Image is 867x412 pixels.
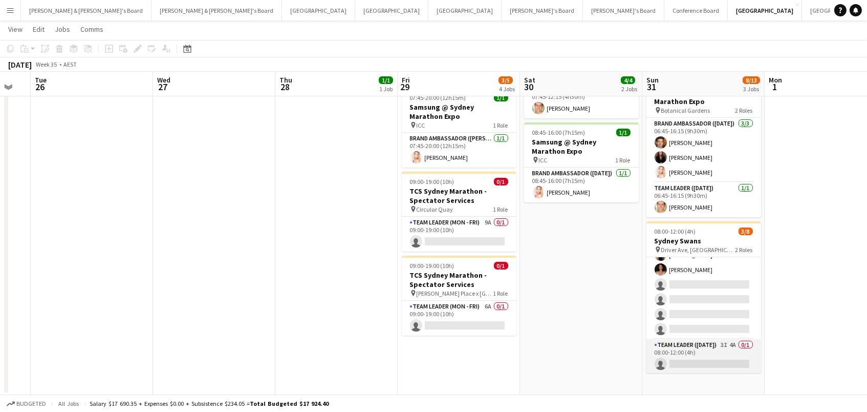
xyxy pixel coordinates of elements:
span: 2 Roles [735,107,753,114]
app-card-role: Team Leader ([DATE])3I4A0/108:00-12:00 (4h) [646,339,761,374]
span: 28 [278,81,292,93]
h3: TCS Sydney Marathon - Spectator Services [402,271,516,289]
span: 1 Role [616,156,631,164]
span: 09:00-19:00 (10h) [410,178,454,186]
span: Fri [402,75,410,85]
h3: Samsung @ Sydney Marathon Expo [524,137,639,156]
span: Driver Ave, [GEOGRAPHIC_DATA] [661,246,735,254]
a: Jobs [51,23,74,36]
span: 26 [33,81,47,93]
app-card-role: Team Leader ([DATE])1/107:45-12:15 (4h30m)[PERSON_NAME] [524,84,639,118]
button: [PERSON_NAME]'s Board [583,1,664,20]
span: Sat [524,75,535,85]
span: 07:45-20:00 (12h15m) [410,94,466,101]
span: 1 Role [493,205,508,213]
app-card-role: Brand Ambassador ([DATE])9I8A3/708:00-12:00 (4h)[PERSON_NAME][PERSON_NAME][PERSON_NAME] [646,215,761,339]
span: 8/13 [743,76,760,84]
h3: Sydney Swans [646,236,761,245]
span: View [8,25,23,34]
app-job-card: 07:45-20:00 (12h15m)1/1Samsung @ Sydney Marathon Expo ICC1 RoleBrand Ambassador ([PERSON_NAME])1/... [402,88,516,168]
span: Botanical Gardens [661,107,710,114]
span: Budgeted [16,400,46,407]
span: All jobs [56,400,81,407]
div: AEST [63,60,77,68]
div: [DATE] [8,59,32,70]
span: 1/1 [616,129,631,136]
app-job-card: 08:00-12:00 (4h)3/8Sydney Swans Driver Ave, [GEOGRAPHIC_DATA]2 RolesBrand Ambassador ([DATE])9I8A... [646,221,761,373]
h3: Samsung @ Sydney Marathon Expo [646,88,761,106]
span: 0/1 [494,178,508,186]
app-card-role: Brand Ambassador ([DATE])3/306:45-16:15 (9h30m)[PERSON_NAME][PERSON_NAME][PERSON_NAME] [646,118,761,182]
span: ICC [417,121,425,129]
div: 4 Jobs [499,85,515,93]
button: Conference Board [664,1,728,20]
span: Total Budgeted $17 924.40 [250,400,329,407]
div: Salary $17 690.35 + Expenses $0.00 + Subsistence $234.05 = [90,400,329,407]
button: [GEOGRAPHIC_DATA] [355,1,428,20]
span: 30 [523,81,535,93]
h3: Samsung @ Sydney Marathon Expo [402,102,516,121]
app-job-card: 06:45-16:15 (9h30m)4/4Samsung @ Sydney Marathon Expo Botanical Gardens2 RolesBrand Ambassador ([D... [646,73,761,217]
app-card-role: Team Leader (Mon - Fri)9A0/109:00-19:00 (10h) [402,217,516,252]
span: Week 35 [34,60,59,68]
button: [GEOGRAPHIC_DATA] [728,1,802,20]
app-card-role: Team Leader ([DATE])1/106:45-16:15 (9h30m)[PERSON_NAME] [646,182,761,217]
app-card-role: Brand Ambassador ([PERSON_NAME])1/107:45-20:00 (12h15m)[PERSON_NAME] [402,133,516,168]
span: Wed [157,75,170,85]
div: 1 Job [379,85,393,93]
a: Comms [76,23,107,36]
app-job-card: 09:00-19:00 (10h)0/1TCS Sydney Marathon - Spectator Services [PERSON_NAME] Place x [GEOGRAPHIC_DA... [402,256,516,336]
button: [GEOGRAPHIC_DATA] [282,1,355,20]
span: 3/8 [739,228,753,235]
span: Sun [646,75,659,85]
button: [PERSON_NAME]'s Board [502,1,583,20]
span: 2 Roles [735,246,753,254]
span: 4/4 [621,76,635,84]
span: Tue [35,75,47,85]
button: [GEOGRAPHIC_DATA] [428,1,502,20]
span: 08:00-12:00 (4h) [655,228,696,235]
span: 1/1 [494,94,508,101]
h3: TCS Sydney Marathon - Spectator Services [402,187,516,205]
a: Edit [29,23,49,36]
span: 29 [400,81,410,93]
span: [PERSON_NAME] Place x [GEOGRAPHIC_DATA] [417,290,493,297]
button: [PERSON_NAME] & [PERSON_NAME]'s Board [21,1,151,20]
span: 1 [767,81,782,93]
span: 09:00-19:00 (10h) [410,262,454,270]
a: View [4,23,27,36]
span: Mon [769,75,782,85]
span: 1/1 [379,76,393,84]
span: 1 Role [493,121,508,129]
span: 3/5 [498,76,513,84]
div: 3 Jobs [743,85,760,93]
span: Circular Quay [417,205,453,213]
span: ICC [539,156,548,164]
span: 08:45-16:00 (7h15m) [532,129,586,136]
span: Comms [80,25,103,34]
button: Budgeted [5,398,48,409]
div: 2 Jobs [621,85,637,93]
span: 0/1 [494,262,508,270]
app-card-role: Team Leader (Mon - Fri)6A0/109:00-19:00 (10h) [402,301,516,336]
span: 31 [645,81,659,93]
span: Thu [279,75,292,85]
span: Jobs [55,25,70,34]
app-job-card: 09:00-19:00 (10h)0/1TCS Sydney Marathon - Spectator Services Circular Quay1 RoleTeam Leader (Mon ... [402,172,516,252]
span: Edit [33,25,45,34]
span: 27 [156,81,170,93]
app-job-card: 08:45-16:00 (7h15m)1/1Samsung @ Sydney Marathon Expo ICC1 RoleBrand Ambassador ([DATE])1/108:45-1... [524,122,639,202]
button: [PERSON_NAME] & [PERSON_NAME]'s Board [151,1,282,20]
span: 1 Role [493,290,508,297]
app-card-role: Brand Ambassador ([DATE])1/108:45-16:00 (7h15m)[PERSON_NAME] [524,168,639,202]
